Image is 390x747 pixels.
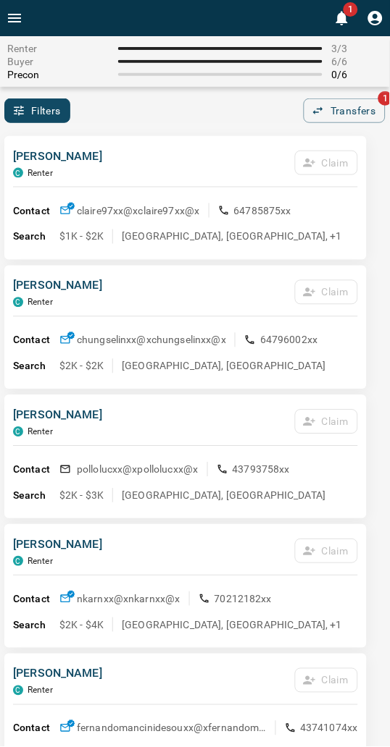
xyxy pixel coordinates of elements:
[13,536,102,554] p: [PERSON_NAME]
[13,407,102,424] p: [PERSON_NAME]
[77,203,200,218] p: claire97xx@x claire97xx@x
[13,168,23,178] div: condos.ca
[13,229,59,245] p: Search
[328,4,357,33] button: 1
[28,557,53,567] p: Renter
[13,463,59,478] p: Contact
[331,69,383,80] span: 0 / 6
[215,592,273,607] p: 70212182xx
[28,427,53,437] p: Renter
[7,69,109,80] span: Precon
[13,722,59,737] p: Contact
[59,359,104,373] p: $2K - $2K
[13,427,23,437] div: condos.ca
[331,43,383,54] span: 3 / 3
[77,463,199,477] p: pollolucxx@x pollolucxx@x
[361,4,390,33] button: Profile
[77,592,181,607] p: nkarnxx@x nkarnxx@x
[13,557,23,567] div: condos.ca
[122,229,342,244] p: [GEOGRAPHIC_DATA], [GEOGRAPHIC_DATA], +1
[122,618,342,633] p: [GEOGRAPHIC_DATA], [GEOGRAPHIC_DATA], +1
[13,297,23,308] div: condos.ca
[301,722,359,736] p: 43741074xx
[13,592,59,607] p: Contact
[233,463,291,477] p: 43793758xx
[13,148,102,165] p: [PERSON_NAME]
[331,56,383,67] span: 6 / 6
[260,333,318,347] p: 64796002xx
[59,618,104,633] p: $2K - $4K
[122,359,325,373] p: [GEOGRAPHIC_DATA], [GEOGRAPHIC_DATA]
[13,203,59,219] p: Contact
[13,333,59,348] p: Contact
[13,618,59,633] p: Search
[344,2,358,17] span: 1
[13,359,59,374] p: Search
[28,297,53,308] p: Renter
[59,489,104,503] p: $2K - $3K
[59,229,104,244] p: $1K - $2K
[4,98,70,123] button: Filters
[304,98,386,123] button: Transfers
[13,277,102,295] p: [PERSON_NAME]
[28,168,53,178] p: Renter
[7,43,109,54] span: Renter
[28,686,53,696] p: Renter
[13,666,102,683] p: [PERSON_NAME]
[122,489,325,503] p: [GEOGRAPHIC_DATA], [GEOGRAPHIC_DATA]
[7,56,109,67] span: Buyer
[77,333,226,347] p: chungselinxx@x chungselinxx@x
[13,686,23,696] div: condos.ca
[13,489,59,504] p: Search
[234,203,292,218] p: 64785875xx
[77,722,267,736] p: fernandomancinidesouxx@x fernandomancinidesouxx@x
